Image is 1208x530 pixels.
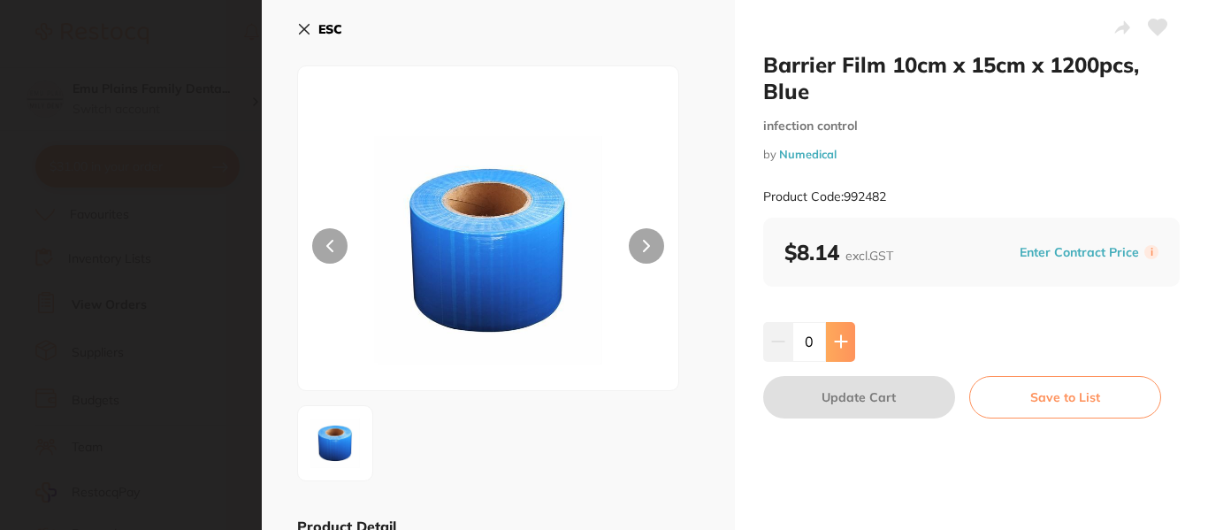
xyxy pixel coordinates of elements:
[303,411,367,475] img: NGYtanBn
[763,189,886,204] small: Product Code: 992482
[1144,245,1158,259] label: i
[1014,244,1144,261] button: Enter Contract Price
[763,376,955,419] button: Update Cart
[374,111,602,390] img: NGYtanBn
[763,51,1180,104] h2: Barrier Film 10cm x 15cm x 1200pcs, Blue
[779,147,837,161] a: Numedical
[297,14,342,44] button: ESC
[969,376,1161,419] button: Save to List
[784,239,893,265] b: $8.14
[318,21,342,37] b: ESC
[763,119,1180,134] small: infection control
[763,148,1180,161] small: by
[845,248,893,264] span: excl. GST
